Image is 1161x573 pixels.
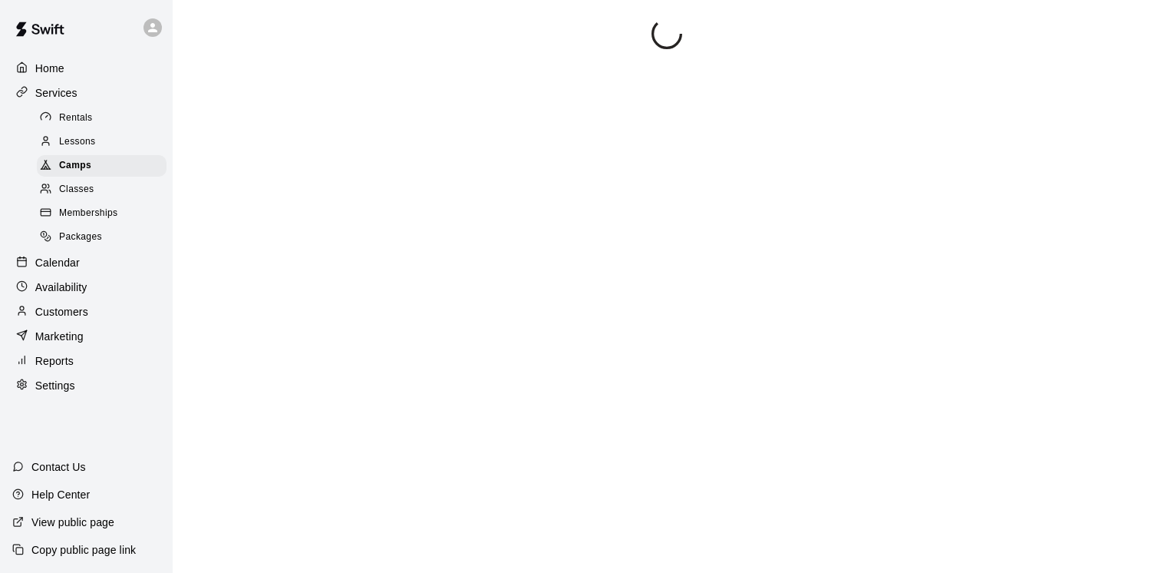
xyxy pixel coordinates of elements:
p: Home [35,61,64,76]
p: Customers [35,304,88,320]
span: Rentals [59,111,93,126]
div: Rentals [37,108,167,129]
a: Availability [12,276,160,299]
div: Camps [37,155,167,177]
div: Classes [37,179,167,200]
p: Availability [35,280,87,295]
span: Memberships [59,206,117,221]
span: Packages [59,230,102,245]
p: Help Center [31,487,90,502]
a: Marketing [12,325,160,348]
p: Copy public page link [31,542,136,558]
a: Reports [12,349,160,373]
a: Lessons [37,130,173,154]
span: Lessons [59,134,96,150]
a: Memberships [37,202,173,226]
a: Camps [37,154,173,178]
a: Calendar [12,251,160,274]
a: Settings [12,374,160,397]
div: Memberships [37,203,167,224]
p: Marketing [35,329,84,344]
a: Services [12,81,160,104]
p: Calendar [35,255,80,270]
p: Contact Us [31,459,86,475]
p: Reports [35,353,74,369]
a: Customers [12,300,160,323]
p: Settings [35,378,75,393]
a: Packages [37,226,173,250]
a: Classes [37,178,173,202]
span: Camps [59,158,91,174]
a: Rentals [37,106,173,130]
span: Classes [59,182,94,197]
p: View public page [31,515,114,530]
p: Services [35,85,78,101]
div: Packages [37,227,167,248]
a: Home [12,57,160,80]
div: Lessons [37,131,167,153]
